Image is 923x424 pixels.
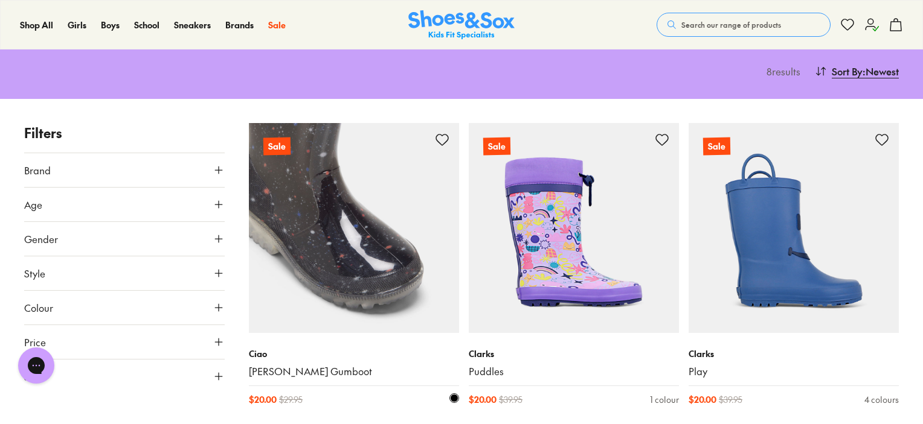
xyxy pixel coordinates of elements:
a: School [134,19,159,31]
span: Search our range of products [681,19,781,30]
span: $ 20.00 [689,393,716,406]
span: $ 39.95 [499,393,523,406]
p: Sale [263,138,291,156]
a: Sale [469,123,679,333]
span: Colour [24,300,53,315]
div: 1 colour [650,393,679,406]
p: Clarks [469,347,679,360]
a: Brands [225,19,254,31]
button: Brand [24,153,225,187]
img: SNS_Logo_Responsive.svg [408,10,515,40]
p: Sale [483,138,510,156]
a: Shoes & Sox [408,10,515,40]
span: Style [24,266,45,280]
a: Sale [268,19,286,31]
button: Price [24,325,225,359]
a: Play [689,365,899,378]
span: $ 20.00 [249,393,277,406]
span: $ 20.00 [469,393,497,406]
span: $ 29.95 [279,393,303,406]
p: Ciao [249,347,459,360]
span: Price [24,335,46,349]
button: Sort By:Newest [815,58,899,84]
p: Sale [703,138,730,156]
button: Search our range of products [657,13,831,37]
span: $ 39.95 [719,393,742,406]
a: Girls [68,19,86,31]
span: : Newest [863,64,899,78]
span: Gender [24,232,58,246]
a: [PERSON_NAME] Gumboot [249,365,459,378]
p: Filters [24,123,225,143]
button: Gender [24,222,225,256]
a: Shop All [20,19,53,31]
p: 8 results [762,64,800,78]
span: Age [24,197,42,212]
button: Style [24,256,225,290]
iframe: Gorgias live chat messenger [12,343,60,388]
button: Size [24,359,225,393]
button: Colour [24,291,225,324]
a: Sale [689,123,899,333]
div: 4 colours [864,393,899,406]
p: Clarks [689,347,899,360]
a: Sneakers [174,19,211,31]
span: Sort By [832,64,863,78]
span: Brand [24,163,51,177]
a: Boys [101,19,120,31]
a: Sale [249,123,459,333]
a: Puddles [469,365,679,378]
button: Age [24,188,225,221]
